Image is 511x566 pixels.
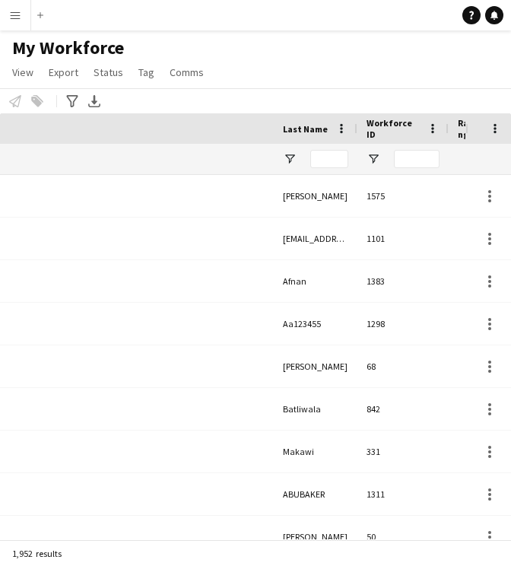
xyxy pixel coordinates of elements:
[274,175,357,217] div: [PERSON_NAME]
[357,388,449,430] div: 842
[357,473,449,515] div: 1311
[274,473,357,515] div: ABUBAKER
[170,65,204,79] span: Comms
[12,37,124,59] span: My Workforce
[357,303,449,345] div: 1298
[367,117,421,140] span: Workforce ID
[85,92,103,110] app-action-btn: Export XLSX
[274,260,357,302] div: Afnan
[43,62,84,82] a: Export
[357,431,449,472] div: 331
[357,260,449,302] div: 1383
[94,65,123,79] span: Status
[274,431,357,472] div: Makawi
[274,303,357,345] div: Aa123455
[357,345,449,387] div: 68
[49,65,78,79] span: Export
[283,152,297,166] button: Open Filter Menu
[357,218,449,259] div: 1101
[12,65,33,79] span: View
[138,65,154,79] span: Tag
[6,62,40,82] a: View
[132,62,160,82] a: Tag
[274,218,357,259] div: [EMAIL_ADDRESS][DOMAIN_NAME]
[357,175,449,217] div: 1575
[274,345,357,387] div: [PERSON_NAME]
[163,62,210,82] a: Comms
[283,123,328,135] span: Last Name
[357,516,449,558] div: 50
[63,92,81,110] app-action-btn: Advanced filters
[274,388,357,430] div: Batliwala
[87,62,129,82] a: Status
[367,152,380,166] button: Open Filter Menu
[274,516,357,558] div: [PERSON_NAME]
[394,150,440,168] input: Workforce ID Filter Input
[458,117,479,140] span: Rating
[310,150,348,168] input: Last Name Filter Input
